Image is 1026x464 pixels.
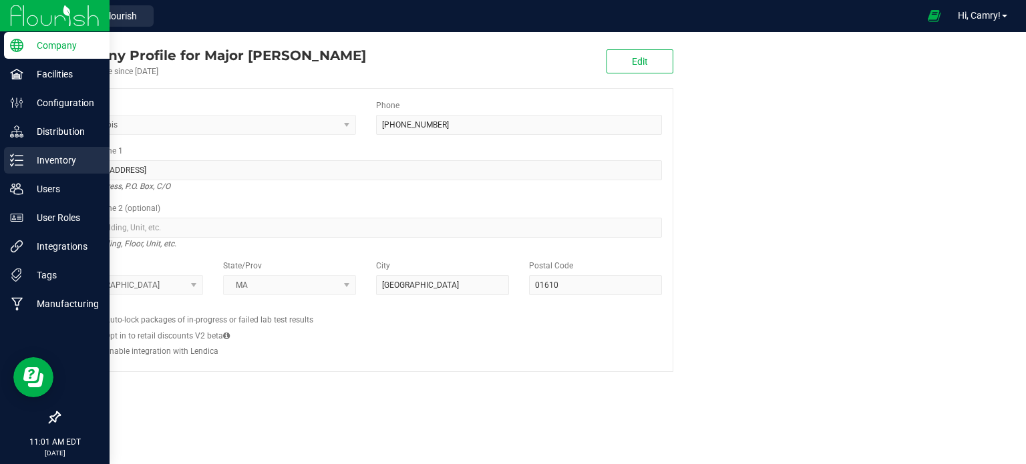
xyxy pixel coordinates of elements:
[59,45,366,65] div: Major Bloom
[70,202,160,214] label: Address Line 2 (optional)
[10,240,23,253] inline-svg: Integrations
[376,115,662,135] input: (123) 456-7890
[10,297,23,310] inline-svg: Manufacturing
[376,275,509,295] input: City
[23,37,104,53] p: Company
[376,260,390,272] label: City
[105,314,313,326] label: Auto-lock packages of in-progress or failed lab test results
[10,96,23,109] inline-svg: Configuration
[6,448,104,458] p: [DATE]
[10,67,23,81] inline-svg: Facilities
[23,152,104,168] p: Inventory
[919,3,949,29] span: Open Ecommerce Menu
[607,49,673,73] button: Edit
[70,218,662,238] input: Suite, Building, Unit, etc.
[23,124,104,140] p: Distribution
[70,305,662,314] h2: Configs
[10,39,23,52] inline-svg: Company
[223,260,262,272] label: State/Prov
[376,99,399,111] label: Phone
[23,296,104,312] p: Manufacturing
[70,178,170,194] i: Street address, P.O. Box, C/O
[105,330,230,342] label: Opt in to retail discounts V2 beta
[10,268,23,282] inline-svg: Tags
[70,236,176,252] i: Suite, Building, Floor, Unit, etc.
[23,267,104,283] p: Tags
[23,238,104,254] p: Integrations
[23,95,104,111] p: Configuration
[23,181,104,197] p: Users
[23,210,104,226] p: User Roles
[10,182,23,196] inline-svg: Users
[23,66,104,82] p: Facilities
[10,125,23,138] inline-svg: Distribution
[10,211,23,224] inline-svg: User Roles
[632,56,648,67] span: Edit
[958,10,1001,21] span: Hi, Camry!
[10,154,23,167] inline-svg: Inventory
[529,260,573,272] label: Postal Code
[529,275,662,295] input: Postal Code
[105,345,218,357] label: Enable integration with Lendica
[70,160,662,180] input: Address
[59,65,366,77] div: Account active since [DATE]
[13,357,53,397] iframe: Resource center
[6,436,104,448] p: 11:01 AM EDT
